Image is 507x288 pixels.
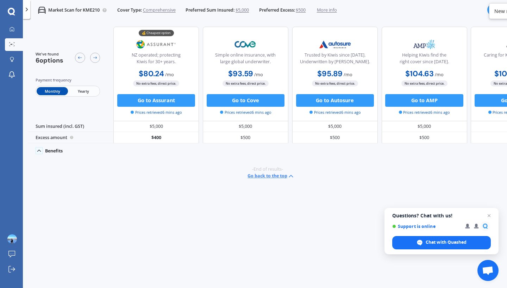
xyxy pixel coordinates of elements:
span: Preferred Sum Insured: [186,7,234,13]
div: $5,000 [203,121,288,132]
span: More info [317,7,337,13]
span: Prices retrieved 6 mins ago [220,110,271,115]
div: $5,000 [292,121,378,132]
button: Go to AMP [385,94,463,107]
div: NZ operated; protecting Kiwis for 30+ years. [119,52,194,68]
img: AMP.webp [403,37,445,52]
span: Preferred Excess: [259,7,295,13]
div: Excess amount [28,132,113,143]
div: $500 [382,132,467,143]
span: -End of results- [252,166,283,172]
span: No extra fees, direct price. [312,80,358,86]
div: Helping Kiwis find the right cover since [DATE]. [387,52,462,68]
span: / mo [254,72,263,78]
button: Go to Assurant [117,94,195,107]
div: $500 [203,132,288,143]
div: 💰 Cheapest option [139,30,174,36]
div: Benefits [45,148,63,154]
span: Support is online [392,224,460,229]
img: Cove.webp [225,37,267,52]
span: 6 options [36,56,63,65]
a: Open chat [477,260,499,281]
span: / mo [165,72,174,78]
span: Prices retrieved 6 mins ago [309,110,361,115]
span: Monthly [37,87,68,95]
span: Questions? Chat with us! [392,213,491,218]
span: Prices retrieved 6 mins ago [399,110,450,115]
span: Comprehensive [143,7,176,13]
button: Go to Cove [207,94,284,107]
b: $93.59 [228,69,253,79]
span: We've found [36,51,63,57]
span: Chat with Quashed [426,239,467,246]
div: Simple online insurance, with large global underwriter. [208,52,283,68]
span: No extra fees, direct price. [223,80,269,86]
div: Trusted by Kiwis since [DATE]. Underwritten by [PERSON_NAME]. [298,52,372,68]
div: Payment frequency [36,77,100,83]
div: Sum insured (incl. GST) [28,121,113,132]
span: / mo [344,72,352,78]
span: $5,000 [236,7,249,13]
span: Cover Type: [117,7,142,13]
div: $500 [292,132,378,143]
button: Go to Autosure [296,94,374,107]
div: $5,000 [382,121,467,132]
b: $104.63 [405,69,434,79]
img: Autosure.webp [314,37,356,52]
span: No extra fees, direct price. [401,80,447,86]
img: car.f15378c7a67c060ca3f3.svg [38,6,46,14]
span: No extra fees, direct price. [133,80,179,86]
div: $400 [113,132,199,143]
img: Assurant.png [135,37,177,52]
b: $95.89 [317,69,343,79]
img: ACg8ocJhrQsbO5UMGZRYvy6gnNOASf80BS0CBVXQk0skTevzOoDYzItD2g=s96-c [7,234,17,244]
span: $500 [296,7,306,13]
p: Market Scan for KME210 [48,7,100,13]
span: Yearly [68,87,99,95]
b: $80.24 [139,69,164,79]
span: Chat with Quashed [392,236,491,249]
span: Prices retrieved 6 mins ago [131,110,182,115]
button: Go back to the top [248,172,295,180]
div: $5,000 [113,121,199,132]
span: / mo [435,72,444,78]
